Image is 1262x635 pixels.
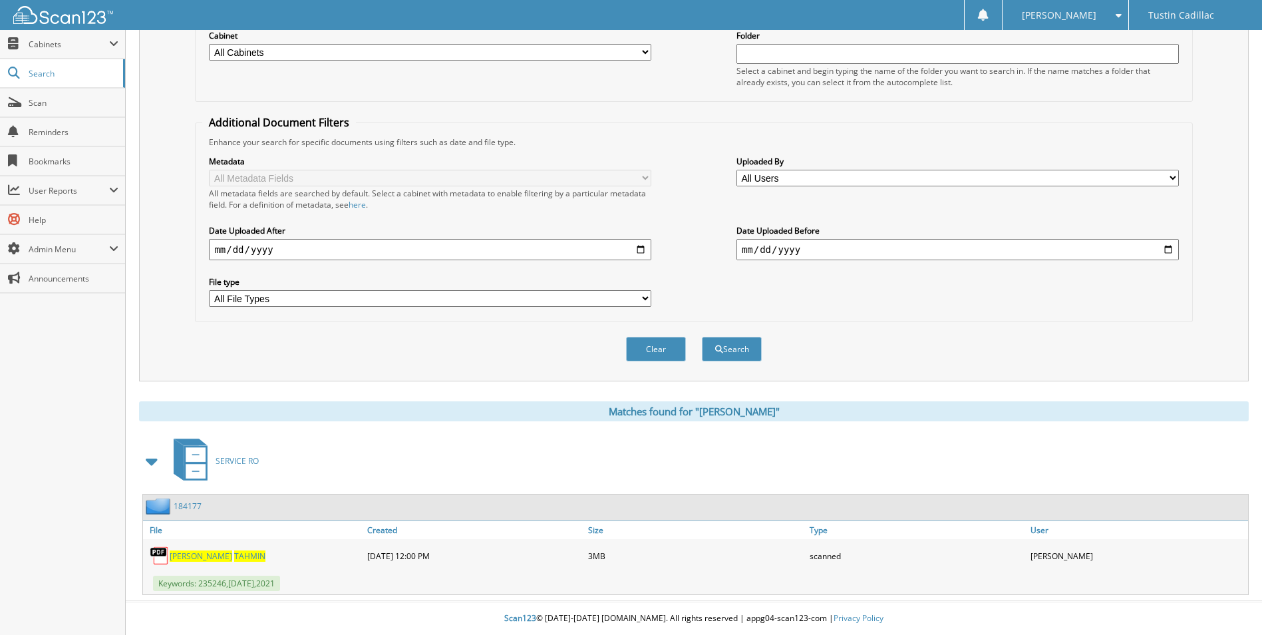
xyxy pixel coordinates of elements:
input: start [209,239,651,260]
a: here [349,199,366,210]
a: File [143,521,364,539]
input: end [736,239,1179,260]
label: Date Uploaded Before [736,225,1179,236]
img: scan123-logo-white.svg [13,6,113,24]
a: SERVICE RO [166,435,259,487]
span: Scan [29,97,118,108]
div: Enhance your search for specific documents using filters such as date and file type. [202,136,1185,148]
span: Search [29,68,116,79]
span: User Reports [29,185,109,196]
span: Reminders [29,126,118,138]
span: SERVICE RO [216,455,259,467]
div: All metadata fields are searched by default. Select a cabinet with metadata to enable filtering b... [209,188,651,210]
label: File type [209,276,651,288]
label: Folder [736,30,1179,41]
img: PDF.png [150,546,170,566]
div: 3MB [585,542,806,569]
iframe: Chat Widget [1195,571,1262,635]
div: Select a cabinet and begin typing the name of the folder you want to search in. If the name match... [736,65,1179,88]
span: TAHMIN [234,550,265,562]
div: [PERSON_NAME] [1027,542,1248,569]
span: Scan123 [504,612,536,624]
span: Help [29,214,118,226]
span: Tustin Cadillac [1148,11,1214,19]
img: folder2.png [146,498,174,515]
button: Clear [626,337,686,361]
label: Cabinet [209,30,651,41]
a: Created [364,521,585,539]
span: Cabinets [29,39,109,50]
a: User [1027,521,1248,539]
div: Matches found for "[PERSON_NAME]" [139,401,1249,421]
label: Metadata [209,156,651,167]
a: [PERSON_NAME] TAHMIN [170,550,265,562]
label: Date Uploaded After [209,225,651,236]
a: Size [585,521,806,539]
span: Bookmarks [29,156,118,167]
div: [DATE] 12:00 PM [364,542,585,569]
button: Search [702,337,762,361]
span: Keywords: 235246,[DATE],2021 [153,576,280,591]
label: Uploaded By [736,156,1179,167]
legend: Additional Document Filters [202,115,356,130]
a: Privacy Policy [834,612,883,624]
span: [PERSON_NAME] [170,550,232,562]
span: Admin Menu [29,244,109,255]
span: [PERSON_NAME] [1022,11,1096,19]
div: scanned [806,542,1027,569]
div: © [DATE]-[DATE] [DOMAIN_NAME]. All rights reserved | appg04-scan123-com | [126,602,1262,635]
a: Type [806,521,1027,539]
a: 184177 [174,501,202,512]
span: Announcements [29,273,118,284]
